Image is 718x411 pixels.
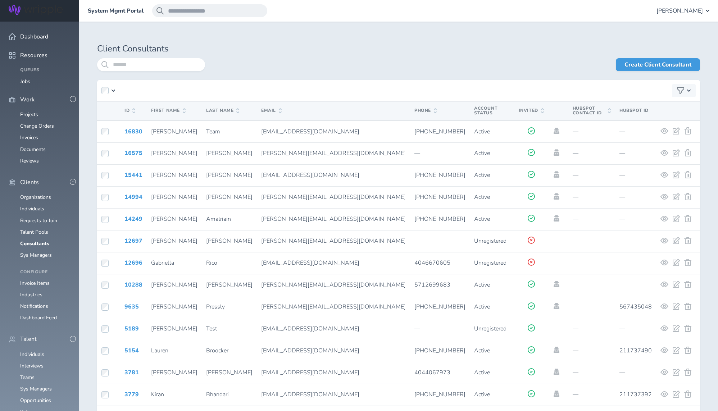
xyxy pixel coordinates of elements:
a: Create Client Consultant [616,58,700,71]
span: [PERSON_NAME] [151,193,197,201]
span: [PERSON_NAME] [206,193,253,201]
a: Impersonate [553,369,560,375]
h4: Configure [20,270,71,275]
span: [EMAIL_ADDRESS][DOMAIN_NAME] [261,171,359,179]
span: [PHONE_NUMBER] [414,171,465,179]
span: Active [474,128,490,136]
span: [PERSON_NAME][EMAIL_ADDRESS][DOMAIN_NAME] [261,237,406,245]
span: [PHONE_NUMBER] [414,128,465,136]
a: Reviews [20,157,39,164]
p: — [573,303,611,310]
a: Impersonate [553,149,560,156]
a: 5154 [124,347,139,355]
span: Hubspot Contact Id [573,106,611,116]
span: Resources [20,52,47,59]
button: [PERSON_NAME] [656,4,709,17]
span: Email [261,108,282,113]
img: Wripple [9,5,63,15]
a: Interviews [20,362,44,369]
p: — [573,128,611,135]
span: Talent [20,336,37,342]
p: — [573,216,611,222]
a: 3779 [124,391,139,398]
a: 12697 [124,237,142,245]
p: — [573,238,611,244]
span: [EMAIL_ADDRESS][DOMAIN_NAME] [261,325,359,333]
h4: Queues [20,68,71,73]
a: Impersonate [553,215,560,222]
span: 567435048 [619,303,652,311]
span: [PERSON_NAME] [151,171,197,179]
span: [EMAIL_ADDRESS][DOMAIN_NAME] [261,128,359,136]
a: 5189 [124,325,139,333]
a: Consultants [20,240,49,247]
a: Individuals [20,351,44,358]
span: [PERSON_NAME] [151,215,197,223]
p: — [573,325,611,332]
span: Unregistered [474,237,506,245]
p: — [573,391,611,398]
span: [PERSON_NAME] [151,149,197,157]
span: 5712699683 [414,281,450,289]
span: [PERSON_NAME][EMAIL_ADDRESS][DOMAIN_NAME] [261,281,406,289]
a: System Mgmt Portal [88,8,144,14]
span: Active [474,193,490,201]
span: [PERSON_NAME] [151,128,197,136]
button: - [70,179,76,185]
span: [PERSON_NAME] [151,303,197,311]
span: [PERSON_NAME] [151,325,197,333]
p: — [619,369,652,376]
a: Documents [20,146,46,153]
a: Opportunities [20,397,51,404]
a: Invoice Items [20,280,50,287]
span: [PERSON_NAME][EMAIL_ADDRESS][DOMAIN_NAME] [261,149,406,157]
a: Notifications [20,303,48,310]
span: Gabriella [151,259,174,267]
p: — [619,216,652,222]
a: Impersonate [553,391,560,397]
p: — [573,150,611,156]
a: Impersonate [553,171,560,178]
a: 14249 [124,215,142,223]
a: 3781 [124,369,139,376]
span: Dashboard [20,33,48,40]
span: Amatriain [206,215,231,223]
a: Impersonate [553,347,560,353]
p: — [573,282,611,288]
span: 211737490 [619,347,652,355]
span: Test [206,325,217,333]
span: [PERSON_NAME][EMAIL_ADDRESS][DOMAIN_NAME] [261,215,406,223]
span: Active [474,391,490,398]
a: 16830 [124,128,142,136]
span: [PERSON_NAME] [206,171,253,179]
a: Talent Pools [20,229,48,236]
p: — [619,238,652,244]
a: Dashboard Feed [20,314,57,321]
p: — [414,150,465,156]
a: Teams [20,374,35,381]
span: [PHONE_NUMBER] [414,215,465,223]
span: 4046670605 [414,259,450,267]
span: Active [474,171,490,179]
span: [PERSON_NAME] [656,8,703,14]
span: [PHONE_NUMBER] [414,391,465,398]
p: — [619,128,652,135]
a: Projects [20,111,38,118]
p: — [573,369,611,376]
a: 12696 [124,259,142,267]
span: [EMAIL_ADDRESS][DOMAIN_NAME] [261,369,359,376]
span: Lauren [151,347,168,355]
button: - [70,336,76,342]
span: 4044067973 [414,369,450,376]
a: 14994 [124,193,142,201]
span: [PHONE_NUMBER] [414,303,465,311]
span: Unregistered [474,325,506,333]
span: [EMAIL_ADDRESS][DOMAIN_NAME] [261,259,359,267]
span: [PERSON_NAME] [206,237,253,245]
span: [PERSON_NAME] [151,281,197,289]
span: 211737392 [619,391,652,398]
span: Last Name [206,108,239,113]
span: Invited [519,108,544,113]
a: Impersonate [553,128,560,134]
span: [PERSON_NAME][EMAIL_ADDRESS][DOMAIN_NAME] [261,303,406,311]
